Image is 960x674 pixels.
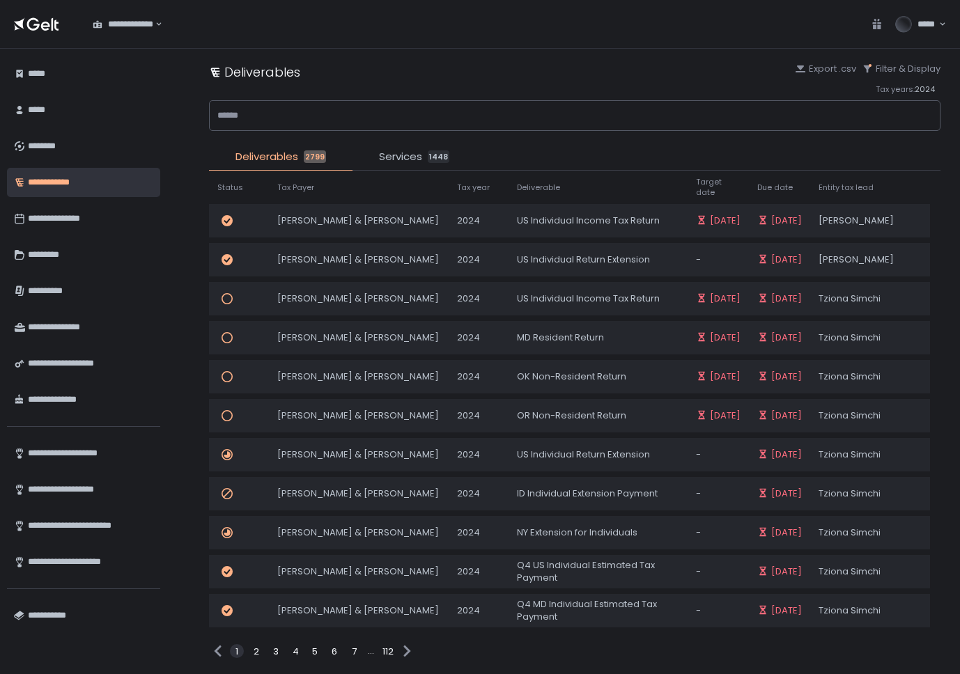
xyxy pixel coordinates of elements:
span: 2024 [915,84,935,95]
span: [DATE] [771,331,802,344]
div: US Individual Income Tax Return [517,292,679,305]
span: [DATE] [771,409,802,422]
span: [DATE] [771,292,802,305]
div: 2024 [457,448,500,461]
div: 2024 [457,487,500,500]
span: Tziona Simchi [819,604,881,617]
span: Tziona Simchi [819,331,881,344]
span: [PERSON_NAME] [819,253,894,266]
span: Tziona Simchi [819,565,881,578]
div: Search for option [84,10,162,39]
div: 5 [308,644,322,658]
span: Tax Payer [277,182,314,193]
span: Tziona Simchi [819,409,881,422]
span: Services [379,149,422,165]
span: [DATE] [771,448,802,461]
div: 2024 [457,526,500,539]
span: [DATE] [710,292,741,305]
span: [PERSON_NAME] & [PERSON_NAME] [277,604,439,617]
span: [DATE] [710,370,741,383]
span: Tziona Simchi [819,370,881,383]
button: Export .csv [795,63,856,75]
div: OK Non-Resident Return [517,370,679,383]
div: 2024 [457,565,500,578]
span: [DATE] [710,214,741,227]
span: Tax year [457,182,490,193]
span: Entity tax lead [819,182,874,193]
span: [PERSON_NAME] & [PERSON_NAME] [277,370,439,383]
div: ... [368,645,374,657]
div: 2024 [457,409,500,422]
div: NY Extension for Individuals [517,526,679,539]
span: [DATE] [771,253,802,266]
div: 3 [269,644,283,658]
div: US Individual Return Extension [517,253,679,266]
div: 2799 [304,150,326,163]
div: 7 [347,644,361,658]
span: - [696,526,701,539]
span: [DATE] [771,604,802,617]
div: Q4 MD Individual Estimated Tax Payment [517,598,679,623]
span: [DATE] [771,526,802,539]
div: 2024 [457,331,500,344]
button: Filter & Display [862,63,940,75]
div: 2024 [457,253,500,266]
div: OR Non-Resident Return [517,409,679,422]
span: - [696,253,701,266]
span: [PERSON_NAME] & [PERSON_NAME] [277,526,439,539]
span: Due date [757,182,793,193]
div: 2024 [457,604,500,617]
span: [PERSON_NAME] & [PERSON_NAME] [277,487,439,500]
div: 4 [288,644,302,658]
div: US Individual Return Extension [517,448,679,461]
span: Status [217,182,243,193]
span: [PERSON_NAME] & [PERSON_NAME] [277,565,439,578]
span: [DATE] [710,409,741,422]
div: US Individual Income Tax Return [517,214,679,227]
span: [PERSON_NAME] & [PERSON_NAME] [277,331,439,344]
div: 2024 [457,292,500,305]
span: - [696,448,701,461]
span: Target date [696,177,741,198]
span: [PERSON_NAME] & [PERSON_NAME] [277,253,439,266]
span: [DATE] [771,370,802,383]
div: Q4 US Individual Estimated Tax Payment [517,559,679,584]
span: [PERSON_NAME] & [PERSON_NAME] [277,409,439,422]
span: Tziona Simchi [819,526,881,539]
span: [PERSON_NAME] [819,214,894,227]
span: [PERSON_NAME] & [PERSON_NAME] [277,292,439,305]
span: Tax years: [876,84,915,95]
span: Tziona Simchi [819,292,881,305]
div: MD Resident Return [517,331,679,344]
span: Tziona Simchi [819,487,881,500]
div: Deliverables [209,63,300,81]
div: 2024 [457,214,500,227]
span: Deliverables [235,149,298,165]
span: - [696,487,701,500]
div: ID Individual Extension Payment [517,487,679,500]
span: [PERSON_NAME] & [PERSON_NAME] [277,214,439,227]
div: 1 [230,644,244,658]
span: [DATE] [771,487,802,500]
div: 2024 [457,370,500,383]
span: [DATE] [771,214,802,227]
span: Deliverable [517,182,560,193]
div: 1448 [428,150,449,163]
input: Search for option [153,17,154,31]
span: [DATE] [710,331,741,344]
div: 2 [249,644,263,658]
span: Tziona Simchi [819,448,881,461]
span: [DATE] [771,565,802,578]
span: - [696,565,701,578]
div: 112 [381,644,395,658]
span: [PERSON_NAME] & [PERSON_NAME] [277,448,439,461]
div: 6 [327,644,341,658]
span: - [696,604,701,617]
